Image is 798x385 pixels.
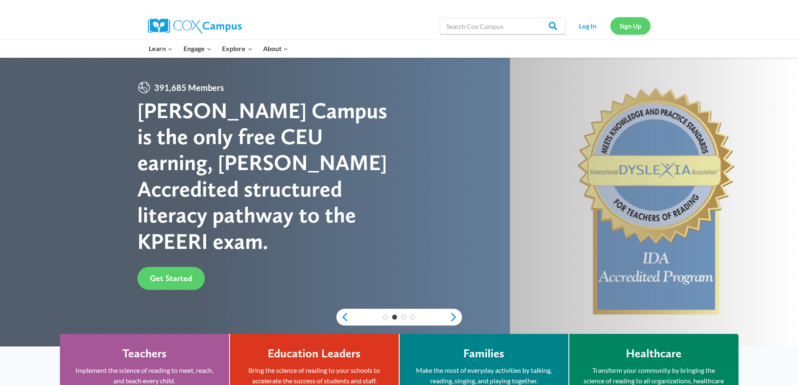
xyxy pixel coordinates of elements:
button: Child menu of About [258,40,294,57]
span: Get Started [150,273,192,283]
a: Sign Up [610,17,651,34]
h4: Families [463,346,504,361]
button: Child menu of Explore [217,40,258,57]
h4: Education Leaders [268,346,361,361]
h4: Healthcare [626,346,682,361]
img: Cox Campus [148,18,242,34]
div: [PERSON_NAME] Campus is the only free CEU earning, [PERSON_NAME] Accredited structured literacy p... [137,98,399,254]
button: Child menu of Learn [144,40,178,57]
a: Log In [570,17,606,34]
input: Search Cox Campus [440,18,566,34]
button: Child menu of Engage [178,40,217,57]
a: 3 [401,315,406,320]
a: previous [336,312,349,322]
nav: Primary Navigation [144,40,294,57]
a: 1 [383,315,388,320]
span: 391,685 Members [151,81,227,94]
a: next [449,312,462,322]
div: content slider buttons [336,309,462,326]
a: 2 [392,315,397,320]
a: 4 [410,315,415,320]
h4: Teachers [122,346,167,361]
a: Get Started [137,267,205,290]
nav: Secondary Navigation [570,17,651,34]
